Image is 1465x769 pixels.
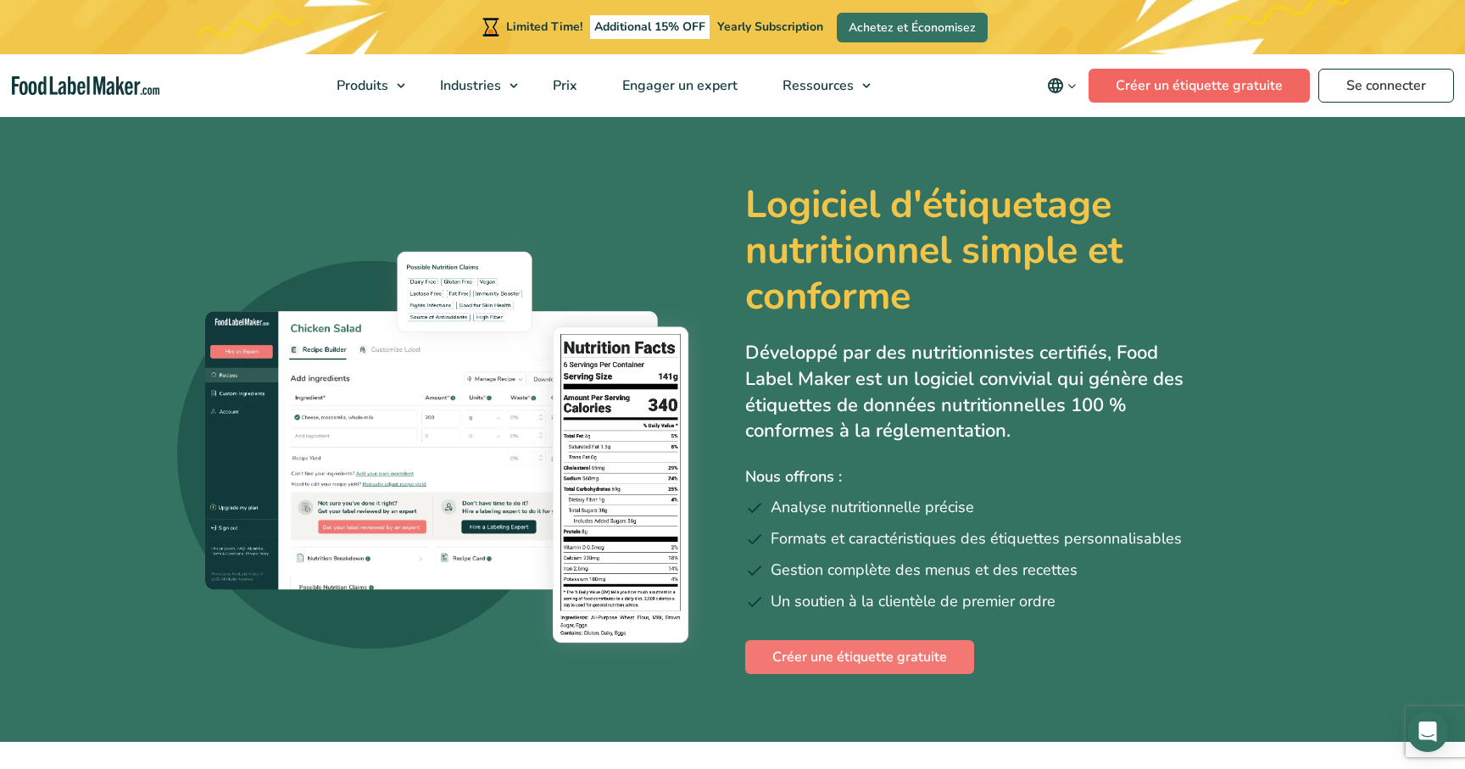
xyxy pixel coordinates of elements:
[771,559,1078,582] span: Gestion complète des menus et des recettes
[531,54,596,117] a: Prix
[435,76,503,95] span: Industries
[331,76,390,95] span: Produits
[506,19,582,35] span: Limited Time!
[600,54,756,117] a: Engager un expert
[837,13,988,42] a: Achetez et Économisez
[745,640,974,674] a: Créer une étiquette gratuite
[777,76,855,95] span: Ressources
[315,54,414,117] a: Produits
[617,76,739,95] span: Engager un expert
[717,19,823,35] span: Yearly Subscription
[590,15,710,39] span: Additional 15% OFF
[548,76,579,95] span: Prix
[745,340,1186,444] p: Développé par des nutritionnistes certifiés, Food Label Maker est un logiciel convivial qui génèr...
[771,590,1056,613] span: Un soutien à la clientèle de premier ordre
[1089,69,1310,103] a: Créer un étiquette gratuite
[1407,711,1448,752] div: Open Intercom Messenger
[745,465,1288,489] p: Nous offrons :
[418,54,526,117] a: Industries
[1318,69,1454,103] a: Se connecter
[760,54,879,117] a: Ressources
[771,527,1182,550] span: Formats et caractéristiques des étiquettes personnalisables
[745,182,1249,320] h1: Logiciel d'étiquetage nutritionnel simple et conforme
[771,496,974,519] span: Analyse nutritionnelle précise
